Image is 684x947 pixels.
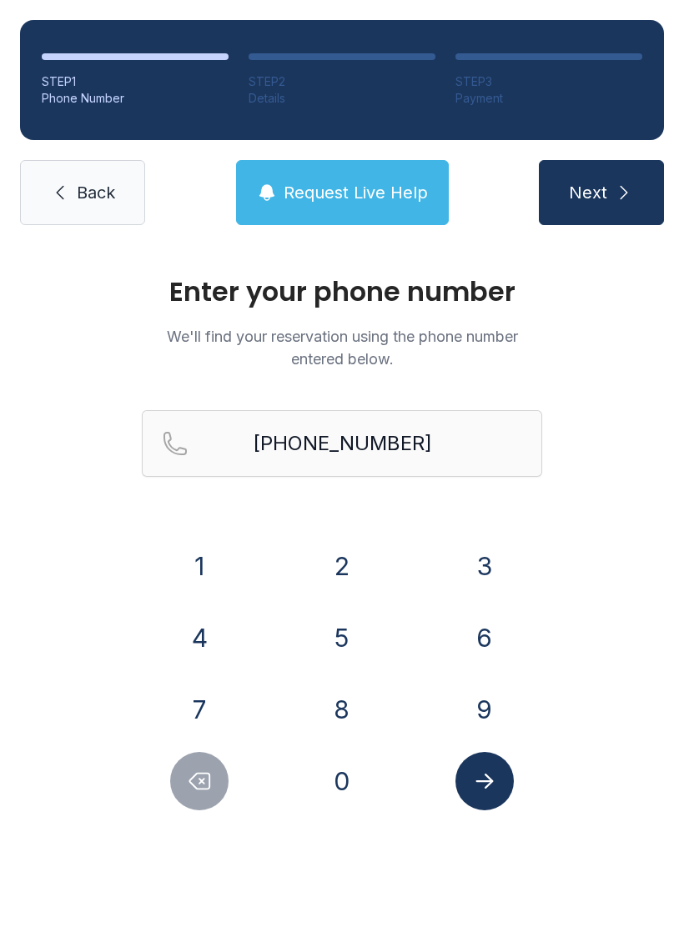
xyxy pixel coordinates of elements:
div: Payment [455,90,642,107]
button: 5 [313,609,371,667]
p: We'll find your reservation using the phone number entered below. [142,325,542,370]
div: Phone Number [42,90,229,107]
div: STEP 2 [249,73,435,90]
button: Delete number [170,752,229,810]
span: Request Live Help [284,181,428,204]
button: 4 [170,609,229,667]
div: STEP 1 [42,73,229,90]
button: 9 [455,680,514,739]
span: Back [77,181,115,204]
button: 8 [313,680,371,739]
button: 6 [455,609,514,667]
button: Submit lookup form [455,752,514,810]
button: 1 [170,537,229,595]
input: Reservation phone number [142,410,542,477]
span: Next [569,181,607,204]
h1: Enter your phone number [142,278,542,305]
button: 2 [313,537,371,595]
button: 0 [313,752,371,810]
div: Details [249,90,435,107]
button: 7 [170,680,229,739]
div: STEP 3 [455,73,642,90]
button: 3 [455,537,514,595]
